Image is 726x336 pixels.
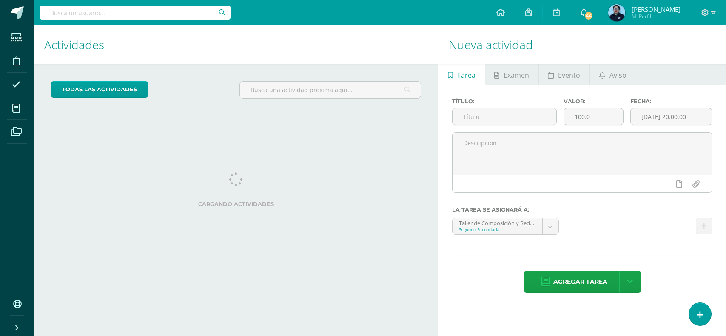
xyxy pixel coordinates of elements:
input: Título [453,108,556,125]
span: 44 [584,11,593,20]
a: Examen [485,64,538,85]
label: La tarea se asignará a: [452,206,712,213]
a: Aviso [590,64,635,85]
span: Evento [558,65,580,85]
a: Evento [539,64,589,85]
span: Tarea [457,65,475,85]
input: Busca una actividad próxima aquí... [240,82,421,98]
label: Valor: [564,98,624,104]
input: Busca un usuario... [40,6,231,20]
img: b2321dda38d0346e3052fe380a7563d1.png [608,4,625,21]
label: Fecha: [630,98,712,104]
h1: Actividades [44,25,428,64]
div: Segundo Secundaria [459,226,535,232]
label: Título: [452,98,556,104]
span: Aviso [609,65,626,85]
span: Mi Perfil [632,13,680,20]
a: Taller de Composición y Redacción 'A'Segundo Secundaria [453,218,558,234]
span: [PERSON_NAME] [632,5,680,14]
span: Examen [504,65,529,85]
a: Tarea [438,64,484,85]
input: Puntos máximos [564,108,623,125]
a: todas las Actividades [51,81,148,98]
span: Agregar tarea [553,271,607,292]
h1: Nueva actividad [449,25,716,64]
div: Taller de Composición y Redacción 'A' [459,218,535,226]
label: Cargando actividades [51,201,421,207]
input: Fecha de entrega [631,108,712,125]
